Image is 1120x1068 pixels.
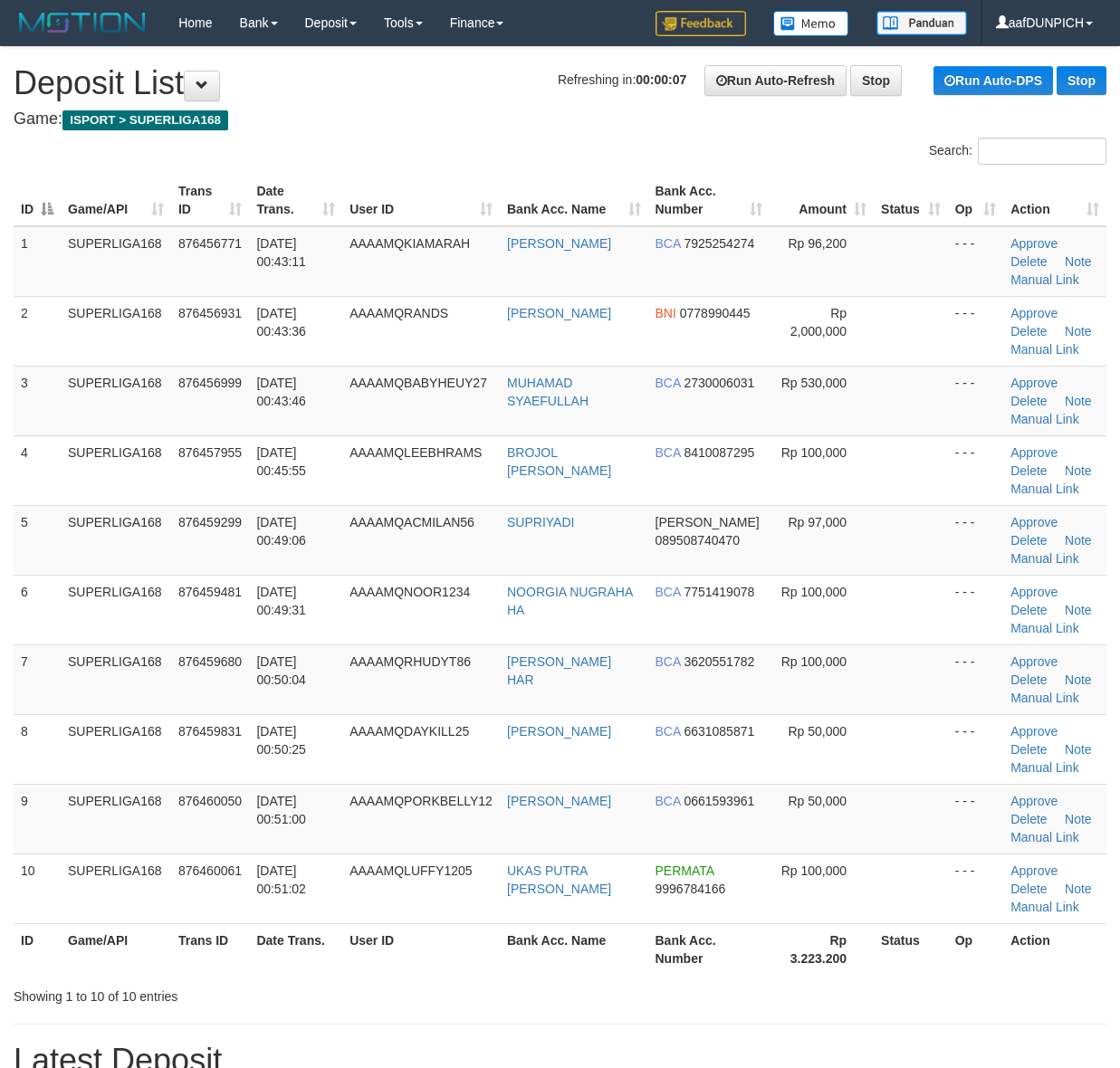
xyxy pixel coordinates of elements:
[349,376,487,390] span: AAAAMQBABYHEUY27
[256,445,306,478] span: [DATE] 00:45:55
[1010,863,1058,878] a: Approve
[656,863,714,878] span: PERMATA
[14,784,61,853] td: 9
[781,863,847,878] span: Rp 100,000
[14,9,151,36] img: MOTION_logo.png
[1010,830,1079,844] a: Manual Link
[500,923,648,975] th: Bank Acc. Name
[1010,585,1058,599] a: Approve
[349,863,472,878] span: AAAAMQLUFFY1205
[656,724,681,739] span: BCA
[1065,394,1092,408] a: Note
[1010,760,1079,775] a: Manual Link
[1010,445,1058,460] a: Approve
[256,376,306,408] span: [DATE] 00:43:46
[788,794,847,808] span: Rp 50,000
[178,445,242,460] span: 876457955
[781,376,847,390] span: Rp 530,000
[558,72,686,87] span: Refreshing in:
[1010,672,1047,687] a: Delete
[929,138,1106,165] label: Search:
[1010,742,1047,757] a: Delete
[256,585,306,617] span: [DATE] 00:49:31
[178,306,242,320] span: 876456931
[178,515,242,529] span: 876459299
[178,724,242,739] span: 876459831
[61,575,171,644] td: SUPERLIGA168
[61,923,171,975] th: Game/API
[256,306,306,339] span: [DATE] 00:43:36
[61,226,171,297] td: SUPERLIGA168
[1010,482,1079,496] a: Manual Link
[14,923,61,975] th: ID
[1010,463,1047,478] a: Delete
[1010,812,1047,826] a: Delete
[14,296,61,366] td: 2
[1010,724,1058,739] a: Approve
[1010,376,1058,390] a: Approve
[61,296,171,366] td: SUPERLIGA168
[948,226,1003,297] td: - - -
[14,435,61,505] td: 4
[256,794,306,826] span: [DATE] 00:51:00
[507,863,611,896] a: UKAS PUTRA [PERSON_NAME]
[14,505,61,575] td: 5
[507,236,611,251] a: [PERSON_NAME]
[349,445,482,460] span: AAAAMQLEEBHRAMS
[1010,794,1058,808] a: Approve
[1003,923,1106,975] th: Action
[61,435,171,505] td: SUPERLIGA168
[349,724,469,739] span: AAAAMQDAYKILL25
[61,784,171,853] td: SUPERLIGA168
[684,236,754,251] span: Copy 7925254274 to clipboard
[648,923,771,975] th: Bank Acc. Number
[788,724,847,739] span: Rp 50,000
[648,175,771,226] th: Bank Acc. Number: activate to sort column ascending
[948,175,1003,226] th: Op: activate to sort column ascending
[1010,533,1047,548] a: Delete
[948,296,1003,366] td: - - -
[1010,394,1047,408] a: Delete
[349,515,474,529] span: AAAAMQACMILAN56
[656,533,740,548] span: Copy 089508740470 to clipboard
[1065,812,1092,826] a: Note
[1010,515,1058,529] a: Approve
[948,923,1003,975] th: Op
[684,585,754,599] span: Copy 7751419078 to clipboard
[874,923,948,975] th: Status
[14,366,61,435] td: 3
[978,138,1106,165] input: Search:
[656,11,746,36] img: Feedback.jpg
[684,654,754,669] span: Copy 3620551782 to clipboard
[1065,672,1092,687] a: Note
[349,794,493,808] span: AAAAMQPORKBELLY12
[1010,691,1079,705] a: Manual Link
[1010,603,1047,617] a: Delete
[948,714,1003,784] td: - - -
[684,794,754,808] span: Copy 0661593961 to clipboard
[1010,412,1079,426] a: Manual Link
[781,654,847,669] span: Rp 100,000
[14,575,61,644] td: 6
[178,236,242,251] span: 876456771
[256,236,306,269] span: [DATE] 00:43:11
[1010,306,1058,320] a: Approve
[171,923,249,975] th: Trans ID
[61,366,171,435] td: SUPERLIGA168
[507,445,611,478] a: BROJOL [PERSON_NAME]
[656,515,760,529] span: [PERSON_NAME]
[874,175,948,226] th: Status: activate to sort column ascending
[62,110,228,130] span: ISPORT > SUPERLIGA168
[948,435,1003,505] td: - - -
[178,585,242,599] span: 876459481
[1010,272,1079,287] a: Manual Link
[948,505,1003,575] td: - - -
[1010,621,1079,635] a: Manual Link
[342,175,500,226] th: User ID: activate to sort column ascending
[14,714,61,784] td: 8
[770,175,874,226] th: Amount: activate to sort column ascending
[656,376,681,390] span: BCA
[507,724,611,739] a: [PERSON_NAME]
[178,863,242,878] span: 876460061
[349,236,470,251] span: AAAAMQKIAMARAH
